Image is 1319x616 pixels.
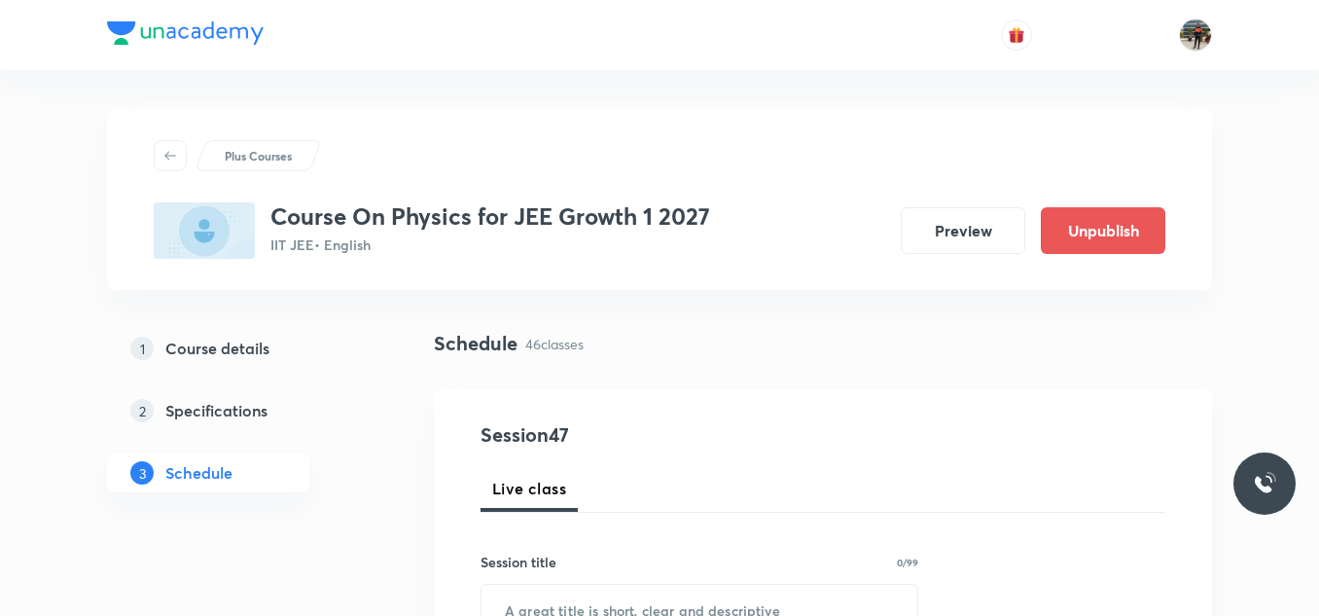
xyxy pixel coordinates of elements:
[1008,26,1025,44] img: avatar
[130,461,154,485] p: 3
[434,329,517,358] h4: Schedule
[165,337,269,360] h5: Course details
[107,391,372,430] a: 2Specifications
[525,334,584,354] p: 46 classes
[901,207,1025,254] button: Preview
[481,420,836,450] h4: Session 47
[165,461,232,485] h5: Schedule
[492,477,566,500] span: Live class
[107,21,264,45] img: Company Logo
[107,329,372,368] a: 1Course details
[1253,472,1276,495] img: ttu
[225,147,292,164] p: Plus Courses
[1041,207,1165,254] button: Unpublish
[1001,19,1032,51] button: avatar
[481,552,556,572] h6: Session title
[107,21,264,50] a: Company Logo
[897,558,918,567] p: 0/99
[1179,18,1212,52] img: Shrikanth Reddy
[130,399,154,422] p: 2
[165,399,267,422] h5: Specifications
[130,337,154,360] p: 1
[270,235,710,255] p: IIT JEE • English
[270,202,710,231] h3: Course On Physics for JEE Growth 1 2027
[154,202,255,259] img: D7DE408E-0362-444A-BDC6-9B58E4568C1E_plus.png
